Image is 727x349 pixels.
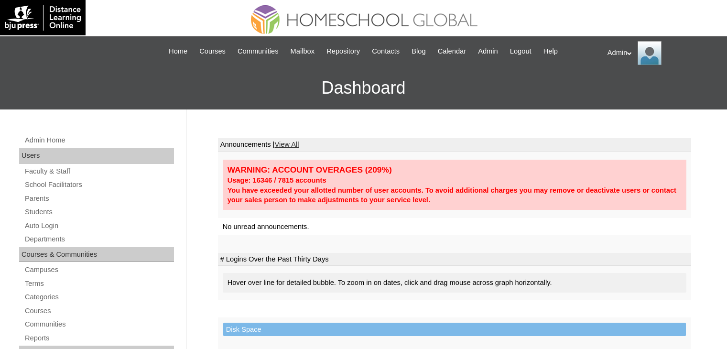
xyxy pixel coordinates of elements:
[24,165,174,177] a: Faculty & Staff
[199,46,226,57] span: Courses
[433,46,471,57] a: Calendar
[510,46,532,57] span: Logout
[19,247,174,262] div: Courses & Communities
[24,179,174,191] a: School Facilitators
[24,233,174,245] a: Departments
[223,323,686,337] td: Disk Space
[218,138,691,152] td: Announcements |
[24,278,174,290] a: Terms
[407,46,430,57] a: Blog
[24,305,174,317] a: Courses
[24,332,174,344] a: Reports
[505,46,536,57] a: Logout
[228,176,326,184] strong: Usage: 16346 / 7815 accounts
[326,46,360,57] span: Repository
[24,264,174,276] a: Campuses
[412,46,425,57] span: Blog
[372,46,400,57] span: Contacts
[24,134,174,146] a: Admin Home
[24,220,174,232] a: Auto Login
[228,185,682,205] div: You have exceeded your allotted number of user accounts. To avoid additional charges you may remo...
[438,46,466,57] span: Calendar
[218,218,691,236] td: No unread announcements.
[223,273,686,293] div: Hover over line for detailed bubble. To zoom in on dates, click and drag mouse across graph horiz...
[195,46,230,57] a: Courses
[539,46,563,57] a: Help
[24,291,174,303] a: Categories
[233,46,283,57] a: Communities
[5,66,722,109] h3: Dashboard
[478,46,498,57] span: Admin
[24,318,174,330] a: Communities
[218,253,691,266] td: # Logins Over the Past Thirty Days
[322,46,365,57] a: Repository
[367,46,404,57] a: Contacts
[274,141,299,148] a: View All
[543,46,558,57] span: Help
[19,148,174,164] div: Users
[608,41,717,65] div: Admin
[291,46,315,57] span: Mailbox
[5,5,81,31] img: logo-white.png
[286,46,320,57] a: Mailbox
[638,41,662,65] img: Admin Homeschool Global
[238,46,279,57] span: Communities
[169,46,187,57] span: Home
[473,46,503,57] a: Admin
[24,193,174,205] a: Parents
[24,206,174,218] a: Students
[164,46,192,57] a: Home
[228,164,682,175] div: WARNING: ACCOUNT OVERAGES (209%)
